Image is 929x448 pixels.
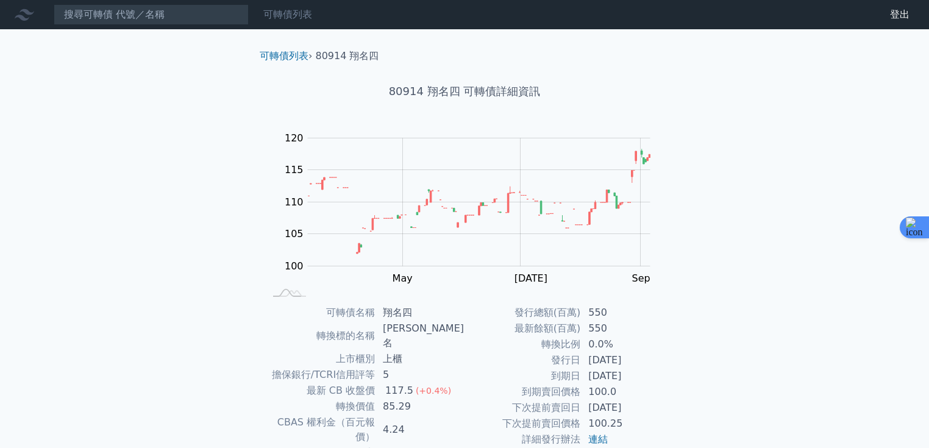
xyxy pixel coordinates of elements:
td: 85.29 [376,399,464,414]
td: 下次提前賣回價格 [464,416,581,432]
td: 550 [581,305,664,321]
input: 搜尋可轉債 代號／名稱 [54,4,249,25]
td: 轉換價值 [265,399,376,414]
li: 80914 翔名四 [316,49,379,63]
td: 上市櫃別 [265,351,376,367]
div: 117.5 [383,383,416,398]
td: 到期賣回價格 [464,384,581,400]
td: 翔名四 [376,305,464,321]
td: 擔保銀行/TCRI信用評等 [265,367,376,383]
tspan: 115 [285,164,304,176]
td: 發行總額(百萬) [464,305,581,321]
td: [DATE] [581,400,664,416]
tspan: 100 [285,260,304,272]
tspan: May [393,272,413,284]
td: 轉換標的名稱 [265,321,376,351]
a: 可轉債列表 [260,50,308,62]
td: 最新 CB 收盤價 [265,383,376,399]
td: [DATE] [581,368,664,384]
a: 可轉債列表 [263,9,312,20]
tspan: 120 [285,132,304,144]
td: 最新餘額(百萬) [464,321,581,336]
tspan: Sep [632,272,650,284]
td: [DATE] [581,352,664,368]
h1: 80914 翔名四 可轉債詳細資訊 [250,83,679,100]
td: 轉換比例 [464,336,581,352]
tspan: 110 [285,196,304,208]
a: 登出 [880,5,919,24]
td: 下次提前賣回日 [464,400,581,416]
td: 4.24 [376,414,464,445]
td: 0.0% [581,336,664,352]
tspan: 105 [285,228,304,240]
td: CBAS 權利金（百元報價） [265,414,376,445]
g: Chart [279,132,669,284]
td: 到期日 [464,368,581,384]
span: (+0.4%) [416,386,451,396]
td: [PERSON_NAME]名 [376,321,464,351]
td: 100.25 [581,416,664,432]
td: 550 [581,321,664,336]
td: 上櫃 [376,351,464,367]
td: 可轉債名稱 [265,305,376,321]
div: 聊天小工具 [868,389,929,448]
td: 詳細發行辦法 [464,432,581,447]
td: 發行日 [464,352,581,368]
iframe: Chat Widget [868,389,929,448]
li: › [260,49,312,63]
td: 5 [376,367,464,383]
a: 連結 [588,433,608,445]
tspan: [DATE] [514,272,547,284]
td: 100.0 [581,384,664,400]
